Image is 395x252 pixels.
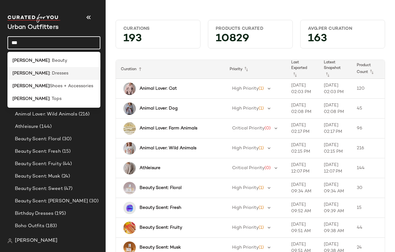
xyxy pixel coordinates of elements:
span: (24) [60,173,70,180]
span: (30) [88,198,99,205]
th: Last Exported [286,60,319,79]
th: Priority [225,60,286,79]
td: [DATE] 09:38 AM [319,218,352,238]
span: High Priority [232,245,259,250]
span: : Dresses [50,70,68,77]
div: Products Curated [216,26,285,32]
b: Beauty Scent: Fruity [140,224,182,231]
span: Birthday Dresses [15,210,53,217]
b: Animal Lover: Cat [140,85,177,92]
span: Current Company Name [7,24,58,31]
span: (15) [61,148,71,155]
div: 10829 [211,34,290,46]
span: (1) [259,186,264,190]
span: Critical Priority [232,126,264,131]
img: 101075752_010_b [123,142,136,155]
td: 45 [352,99,385,119]
td: [DATE] 02:17 PM [286,119,319,138]
b: [PERSON_NAME] [12,96,50,102]
td: 216 [352,138,385,158]
td: [DATE] 02:08 PM [319,99,352,119]
td: [DATE] 09:51 AM [286,218,319,238]
span: Beauty Scent: [PERSON_NAME] [15,198,88,205]
span: (183) [44,223,57,230]
b: [PERSON_NAME] [12,57,50,64]
span: Beauty Scent: Sweet [15,185,63,192]
span: Beauty Scent: Floral [15,136,61,143]
span: (216) [77,111,90,118]
div: 193 [118,34,198,46]
span: (1) [259,146,264,151]
td: [DATE] 09:52 AM [286,198,319,218]
span: (1) [259,86,264,91]
img: cfy_white_logo.C9jOOHJF.svg [7,14,60,23]
td: 15 [352,198,385,218]
span: (1) [259,106,264,111]
span: High Priority [232,186,259,190]
span: High Priority [232,146,259,151]
span: Critical Priority [232,166,264,170]
div: Avg.per Curation [308,26,377,32]
td: 30 [352,178,385,198]
img: svg%3e [7,238,12,243]
th: Product Count [352,60,385,79]
span: Athleisure [15,123,38,130]
td: [DATE] 09:39 AM [319,198,352,218]
div: 163 [303,34,382,46]
span: (1) [259,245,264,250]
span: : Tops [50,96,62,102]
span: Beauty Scent: Fresh [15,148,61,155]
td: [DATE] 12:07 PM [319,158,352,178]
b: Beauty Scent: Fresh [140,205,181,211]
span: Beauty Scent: Fruity [15,160,62,168]
span: High Priority [232,205,259,210]
td: 144 [352,158,385,178]
td: [DATE] 02:03 PM [319,79,352,99]
td: 96 [352,119,385,138]
span: Animal Lover: Wild Animals [15,111,77,118]
td: 44 [352,218,385,238]
td: [DATE] 02:17 PM [319,119,352,138]
span: Boho Outfits [15,223,44,230]
div: Curations [123,26,193,32]
img: 94950243_066_b [123,83,136,95]
td: [DATE] 02:08 PM [286,99,319,119]
img: 35402403_023_b [123,182,136,194]
img: 102059615_004_b [123,102,136,115]
td: [DATE] 02:15 PM [319,138,352,158]
td: [DATE] 09:34 AM [286,178,319,198]
span: High Priority [232,225,259,230]
span: Beauty Scent: Musk [15,173,60,180]
td: [DATE] 02:15 PM [286,138,319,158]
b: Beauty Scent: Floral [140,185,181,191]
b: Beauty Scent: Musk [140,244,181,251]
b: Animal Lover: Farm Animals [140,125,197,132]
span: High Priority [232,106,259,111]
span: High Priority [232,86,259,91]
img: 100256221_012_b [123,162,136,174]
th: Latest Snapshot [319,60,352,79]
span: (0) [264,166,271,170]
b: [PERSON_NAME] [12,70,50,77]
td: 120 [352,79,385,99]
td: [DATE] 09:34 AM [319,178,352,198]
span: (30) [61,136,72,143]
span: (1) [259,205,264,210]
td: [DATE] 02:03 PM [286,79,319,99]
span: : Beauty [50,57,67,64]
span: [PERSON_NAME] [15,237,57,245]
img: 91249508_040_b [123,202,136,214]
span: (195) [53,210,66,217]
b: [PERSON_NAME] [12,83,50,89]
b: Animal Lover: Dog [140,105,178,112]
span: (0) [264,126,271,131]
td: [DATE] 12:07 PM [286,158,319,178]
span: Shoes + Accessories [50,83,93,89]
img: 101332914_073_b [123,122,136,135]
span: (1) [259,225,264,230]
img: 105192207_072_b [123,222,136,234]
th: Curation [116,60,225,79]
span: (144) [38,123,52,130]
span: (44) [62,160,72,168]
b: Animal Lover: Wild Animals [140,145,196,151]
